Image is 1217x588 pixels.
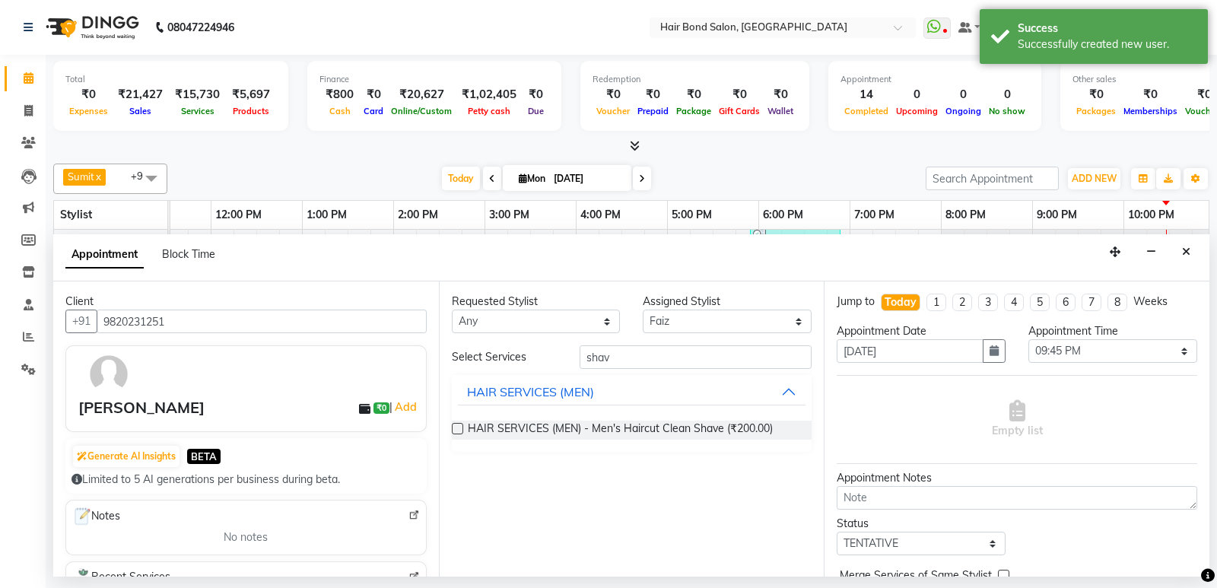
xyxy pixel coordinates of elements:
[224,529,268,545] span: No notes
[373,402,389,415] span: ₹0
[840,86,892,103] div: 14
[634,106,672,116] span: Prepaid
[1068,168,1120,189] button: ADD NEW
[885,294,917,310] div: Today
[226,86,276,103] div: ₹5,697
[1030,294,1050,311] li: 5
[65,106,112,116] span: Expenses
[1018,37,1196,52] div: Successfully created new user.
[926,294,946,311] li: 1
[580,345,812,369] input: Search by service name
[177,106,218,116] span: Services
[593,106,634,116] span: Voucher
[387,86,456,103] div: ₹20,627
[942,106,985,116] span: Ongoing
[668,204,716,226] a: 5:00 PM
[837,323,1006,339] div: Appointment Date
[458,378,806,405] button: HAIR SERVICES (MEN)
[65,73,276,86] div: Total
[65,86,112,103] div: ₹0
[303,204,351,226] a: 1:00 PM
[162,247,215,261] span: Block Time
[68,170,94,183] span: Sumit
[593,73,797,86] div: Redemption
[1056,294,1076,311] li: 6
[672,106,715,116] span: Package
[229,106,273,116] span: Products
[1120,106,1181,116] span: Memberships
[942,86,985,103] div: 0
[837,516,1006,532] div: Status
[985,106,1029,116] span: No show
[840,567,992,586] span: Merge Services of Same Stylist
[319,86,360,103] div: ₹800
[65,310,97,333] button: +91
[211,204,265,226] a: 12:00 PM
[442,167,480,190] span: Today
[715,86,764,103] div: ₹0
[759,204,807,226] a: 6:00 PM
[1107,294,1127,311] li: 8
[72,507,120,526] span: Notes
[840,73,1029,86] div: Appointment
[97,310,427,333] input: Search by Name/Mobile/Email/Code
[39,6,143,49] img: logo
[456,86,523,103] div: ₹1,02,405
[524,106,548,116] span: Due
[1004,294,1024,311] li: 4
[837,339,983,363] input: yyyy-mm-dd
[764,86,797,103] div: ₹0
[840,106,892,116] span: Completed
[850,204,898,226] a: 7:00 PM
[440,349,568,365] div: Select Services
[131,170,154,182] span: +9
[985,86,1029,103] div: 0
[1072,106,1120,116] span: Packages
[892,106,942,116] span: Upcoming
[126,106,155,116] span: Sales
[71,472,421,488] div: Limited to 5 AI generations per business during beta.
[523,86,549,103] div: ₹0
[72,568,170,586] span: Recent Services
[87,352,131,396] img: avatar
[715,106,764,116] span: Gift Cards
[452,294,621,310] div: Requested Stylist
[1120,86,1181,103] div: ₹0
[593,86,634,103] div: ₹0
[73,446,180,467] button: Generate AI Insights
[387,106,456,116] span: Online/Custom
[65,294,427,310] div: Client
[1018,21,1196,37] div: Success
[319,73,549,86] div: Finance
[643,294,812,310] div: Assigned Stylist
[1133,294,1168,310] div: Weeks
[169,86,226,103] div: ₹15,730
[549,167,625,190] input: 2025-09-01
[394,204,442,226] a: 2:00 PM
[187,449,221,463] span: BETA
[1124,204,1178,226] a: 10:00 PM
[992,400,1043,439] span: Empty list
[577,204,624,226] a: 4:00 PM
[464,106,514,116] span: Petty cash
[892,86,942,103] div: 0
[78,396,205,419] div: [PERSON_NAME]
[1028,323,1197,339] div: Appointment Time
[167,6,234,49] b: 08047224946
[65,241,144,269] span: Appointment
[468,421,773,440] span: HAIR SERVICES (MEN) - Men's Haircut Clean Shave (₹200.00)
[672,86,715,103] div: ₹0
[392,398,419,416] a: Add
[60,208,92,221] span: Stylist
[764,106,797,116] span: Wallet
[389,398,419,416] span: |
[837,470,1197,486] div: Appointment Notes
[926,167,1059,190] input: Search Appointment
[942,204,990,226] a: 8:00 PM
[1175,240,1197,264] button: Close
[978,294,998,311] li: 3
[837,294,875,310] div: Jump to
[952,294,972,311] li: 2
[634,86,672,103] div: ₹0
[112,86,169,103] div: ₹21,427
